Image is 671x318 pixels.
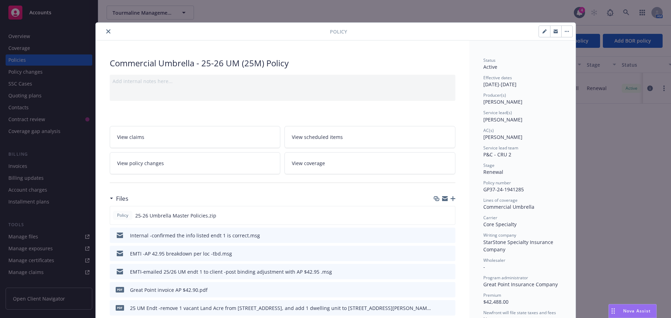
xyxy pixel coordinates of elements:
div: EMTI-emailed 25/26 UM endt 1 to client -post binding adjustment with AP $42.95 .msg [130,268,332,275]
div: Files [110,194,128,203]
span: - [483,264,485,270]
span: PDF [116,305,124,310]
a: View claims [110,126,281,148]
span: Policy [116,212,130,219]
span: 25-26 Umbrella Master Policies.zip [135,212,216,219]
span: Policy [330,28,347,35]
span: Lines of coverage [483,197,518,203]
button: preview file [446,212,452,219]
span: Status [483,57,496,63]
span: [PERSON_NAME] [483,134,522,140]
span: P&C - CRU 2 [483,151,511,158]
span: Policy number [483,180,511,186]
span: Program administrator [483,275,528,281]
span: Core Specialty [483,221,517,228]
button: Nova Assist [608,304,657,318]
a: View coverage [284,152,455,174]
button: preview file [446,232,453,239]
span: [PERSON_NAME] [483,98,522,105]
span: Wholesaler [483,257,505,263]
span: View coverage [292,160,325,167]
div: EMTI -AP 42.95 breakdown per loc -tbd.msg [130,250,232,257]
button: preview file [446,286,453,294]
button: preview file [446,250,453,257]
div: [DATE] - [DATE] [483,75,562,88]
span: pdf [116,287,124,292]
span: Great Point Insurance Company [483,281,558,288]
span: View claims [117,133,144,141]
span: GP37-24-1941285 [483,186,524,193]
span: $42,488.00 [483,298,508,305]
span: Commercial Umbrella [483,204,534,210]
button: download file [435,212,440,219]
div: 25 UM Endt -remove 1 vacant Land Acre from [STREET_ADDRESS], and add 1 dwelling unit to [STREET_A... [130,304,432,312]
span: [PERSON_NAME] [483,116,522,123]
a: View scheduled items [284,126,455,148]
button: download file [435,268,441,275]
span: View policy changes [117,160,164,167]
span: AC(s) [483,127,494,133]
span: Active [483,64,497,70]
div: Internal -confirmed the info listed endt 1 is correct.msg [130,232,260,239]
span: Service lead(s) [483,110,512,116]
button: preview file [446,268,453,275]
span: View scheduled items [292,133,343,141]
div: Drag to move [609,304,618,318]
div: Commercial Umbrella - 25-26 UM (25M) Policy [110,57,455,69]
button: download file [435,286,441,294]
div: Great Point invoice AP $42.90.pdf [130,286,208,294]
button: download file [435,250,441,257]
span: Stage [483,162,495,168]
span: Writing company [483,232,516,238]
button: download file [435,304,441,312]
span: Producer(s) [483,92,506,98]
span: StarStone Specialty Insurance Company [483,239,555,253]
button: close [104,27,113,36]
span: Premium [483,292,501,298]
div: Add internal notes here... [113,77,453,85]
button: download file [435,232,441,239]
span: Effective dates [483,75,512,81]
button: preview file [446,304,453,312]
a: View policy changes [110,152,281,174]
h3: Files [116,194,128,203]
span: Renewal [483,169,503,175]
span: Newfront will file state taxes and fees [483,310,556,316]
span: Nova Assist [623,308,651,314]
span: Service lead team [483,145,518,151]
span: Carrier [483,215,497,221]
